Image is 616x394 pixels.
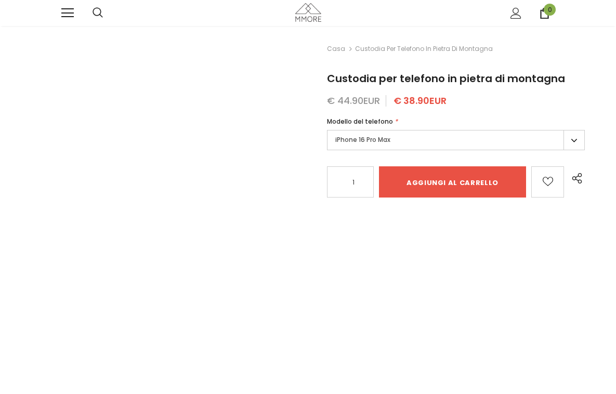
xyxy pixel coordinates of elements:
img: Casi MMORE [295,3,321,21]
span: Modello del telefono [327,117,393,126]
input: Aggiungi al carrello [379,166,526,198]
span: € 44.90EUR [327,94,380,107]
a: Casa [327,43,345,55]
span: € 38.90EUR [394,94,447,107]
span: 0 [544,4,556,16]
span: Custodia per telefono in pietra di montagna [327,71,565,86]
a: 0 [539,8,550,19]
label: iPhone 16 Pro Max [327,130,585,150]
span: Custodia per telefono in pietra di montagna [355,43,493,55]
